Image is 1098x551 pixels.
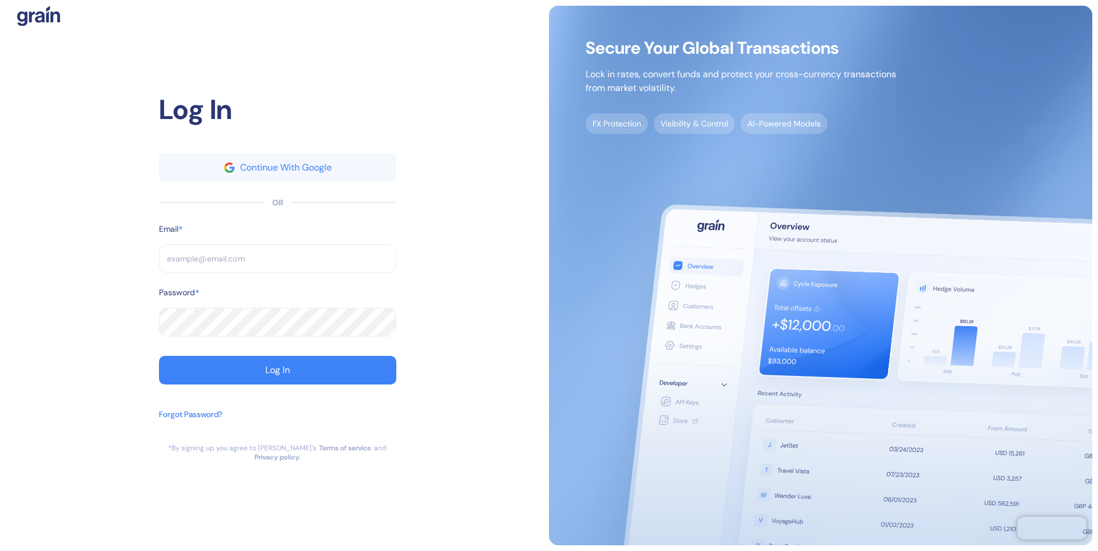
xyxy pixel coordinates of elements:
span: FX Protection [586,113,648,134]
span: AI-Powered Models [741,113,828,134]
a: Privacy policy. [254,453,300,462]
div: OR [272,197,283,209]
img: google [224,162,234,173]
div: Log In [159,89,396,130]
div: Continue With Google [240,163,332,172]
iframe: Chatra live chat [1017,517,1087,540]
span: Secure Your Global Transactions [586,42,896,54]
button: Forgot Password? [159,403,222,443]
a: Terms of service [319,443,371,453]
div: Log In [265,366,290,375]
label: Password [159,287,195,299]
p: Lock in rates, convert funds and protect your cross-currency transactions from market volatility. [586,68,896,95]
div: and [374,443,387,453]
div: *By signing up you agree to [PERSON_NAME]’s [168,443,316,453]
img: signup-main-image [549,6,1092,545]
label: Email [159,223,178,235]
button: googleContinue With Google [159,153,396,182]
img: logo [17,6,60,26]
button: Log In [159,356,396,384]
span: Visibility & Control [654,113,735,134]
div: Forgot Password? [159,409,222,421]
input: example@email.com [159,244,396,273]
